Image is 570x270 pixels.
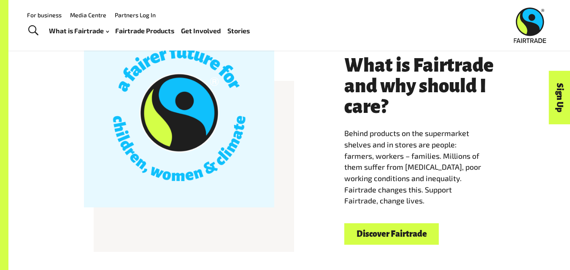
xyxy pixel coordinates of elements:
[70,11,106,19] a: Media Centre
[227,25,250,37] a: Stories
[49,25,109,37] a: What is Fairtrade
[344,223,439,245] a: Discover Fairtrade
[27,11,62,19] a: For business
[344,128,481,205] span: Behind products on the supermarket shelves and in stores are people: farmers, workers – families....
[23,20,43,41] a: Toggle Search
[115,11,156,19] a: Partners Log In
[514,8,546,43] img: Fairtrade Australia New Zealand logo
[115,25,174,37] a: Fairtrade Products
[344,56,494,118] h3: What is Fairtrade and why should I care?
[181,25,221,37] a: Get Involved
